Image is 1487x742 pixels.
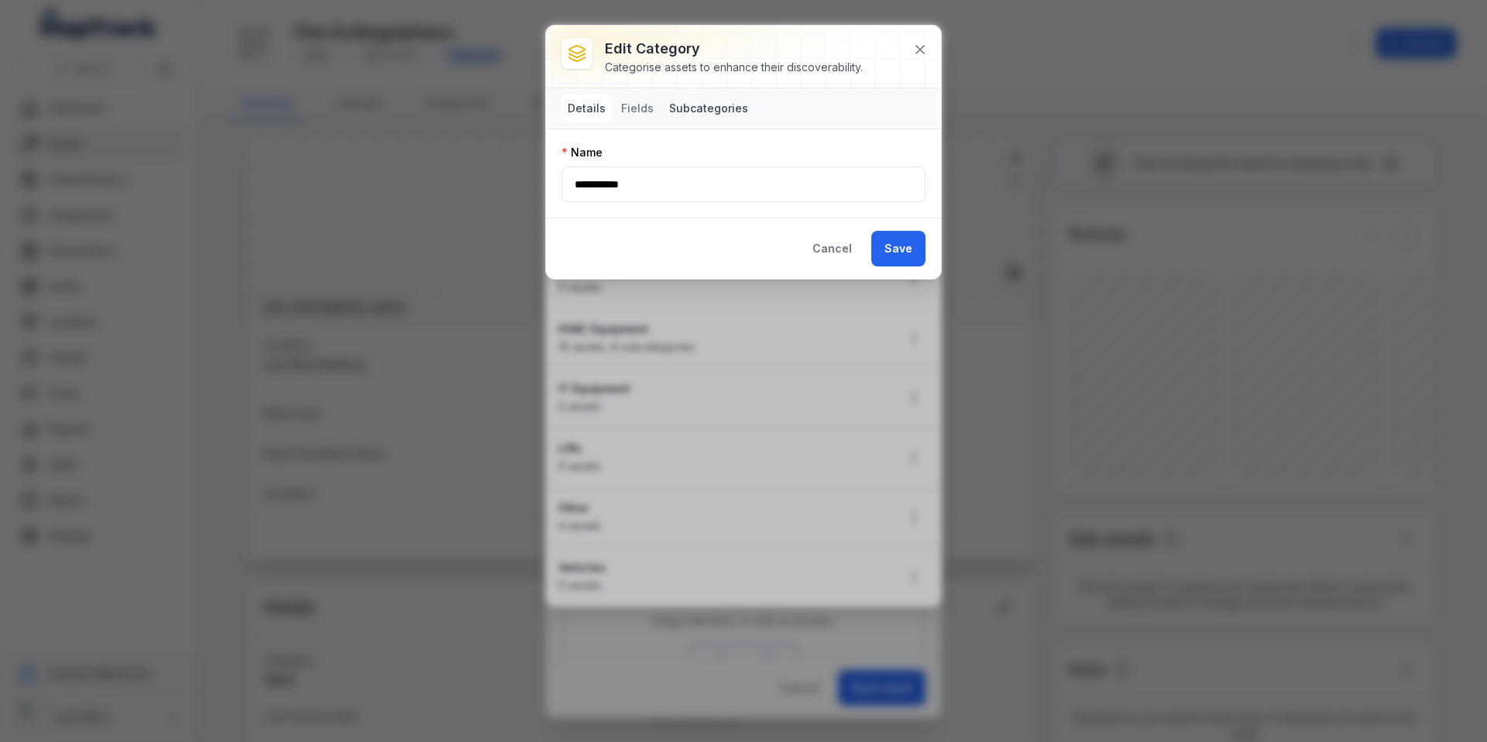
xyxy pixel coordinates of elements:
button: Subcategories [663,94,754,122]
button: Fields [615,94,660,122]
button: Save [871,231,926,266]
h3: Edit category [605,38,863,60]
button: Cancel [799,231,865,266]
div: Categorise assets to enhance their discoverability. [605,60,863,75]
button: Details [561,94,612,122]
label: Name [561,145,603,160]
